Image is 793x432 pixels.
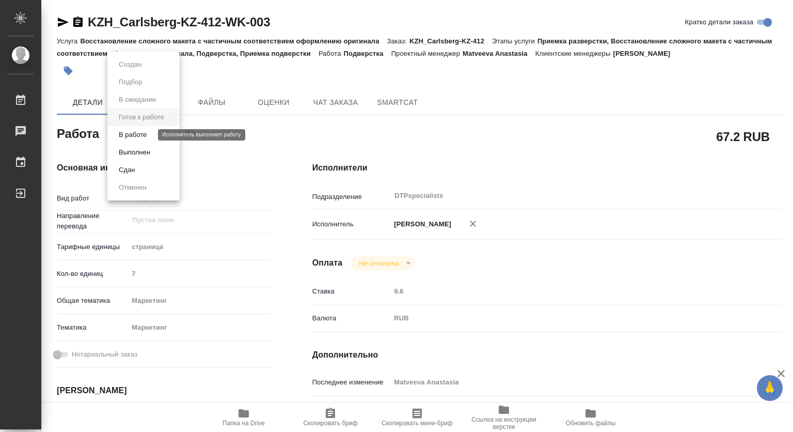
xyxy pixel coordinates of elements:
[116,76,146,88] button: Подбор
[116,147,153,158] button: Выполнен
[116,112,167,123] button: Готов к работе
[116,129,150,141] button: В работе
[116,59,145,70] button: Создан
[116,182,150,193] button: Отменен
[116,94,159,105] button: В ожидании
[116,164,138,176] button: Сдан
